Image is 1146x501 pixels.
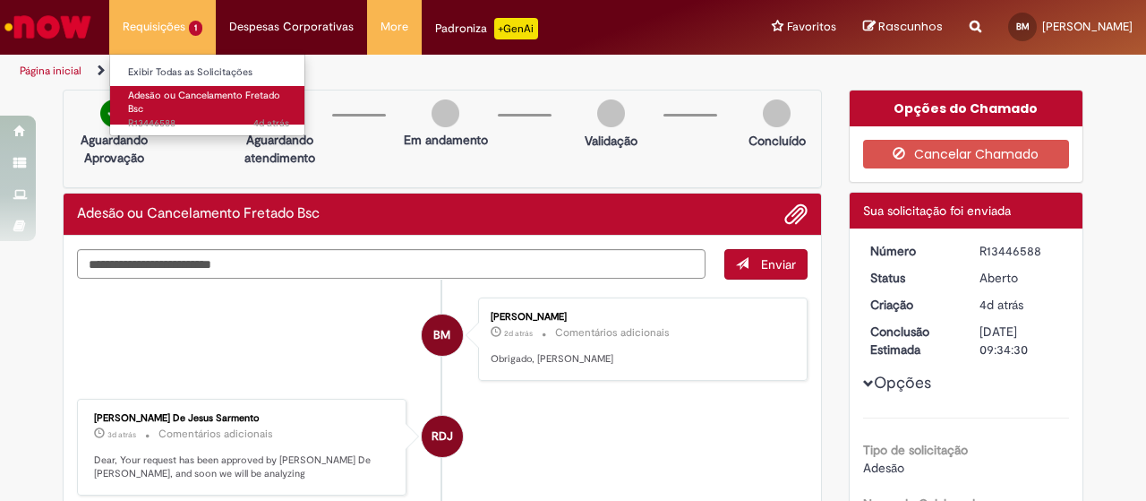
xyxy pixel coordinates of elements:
[585,132,637,150] p: Validação
[128,117,289,131] span: R13446588
[761,256,796,272] span: Enviar
[94,413,392,424] div: [PERSON_NAME] De Jesus Sarmento
[787,18,836,36] span: Favoritos
[100,99,128,127] img: check-circle-green.png
[979,269,1063,287] div: Aberto
[381,18,408,36] span: More
[504,328,533,339] span: 2d atrás
[857,269,967,287] dt: Status
[253,117,289,130] time: 26/08/2025 08:06:03
[979,296,1063,314] div: 26/08/2025 08:06:00
[850,91,1083,126] div: Opções do Chamado
[979,242,1063,260] div: R13446588
[77,249,706,279] textarea: Digite sua mensagem aqui...
[1042,19,1133,34] span: [PERSON_NAME]
[504,328,533,339] time: 27/08/2025 13:20:23
[432,99,459,127] img: img-circle-grey.png
[748,132,806,150] p: Concluído
[236,131,323,167] p: Aguardando atendimento
[77,206,320,222] h2: Adesão ou Cancelamento Fretado Bsc Histórico de tíquete
[979,297,1023,313] span: 4d atrás
[863,203,1011,219] span: Sua solicitação foi enviada
[435,18,538,39] div: Padroniza
[863,442,968,458] b: Tipo de solicitação
[13,55,750,88] ul: Trilhas de página
[253,117,289,130] span: 4d atrás
[404,131,488,149] p: Em andamento
[1016,21,1030,32] span: BM
[110,86,307,125] a: Aberto R13446588 : Adesão ou Cancelamento Fretado Bsc
[422,315,463,356] div: Bruno Marinho
[491,312,789,323] div: [PERSON_NAME]
[979,297,1023,313] time: 26/08/2025 08:06:00
[229,18,354,36] span: Despesas Corporativas
[724,249,808,280] button: Enviar
[71,131,158,167] p: Aguardando Aprovação
[763,99,791,127] img: img-circle-grey.png
[20,64,81,78] a: Página inicial
[432,415,453,458] span: RDJ
[158,427,273,442] small: Comentários adicionais
[2,9,94,45] img: ServiceNow
[979,323,1063,358] div: [DATE] 09:34:30
[123,18,185,36] span: Requisições
[555,325,670,341] small: Comentários adicionais
[109,54,305,136] ul: Requisições
[863,140,1070,168] button: Cancelar Chamado
[107,429,136,440] span: 3d atrás
[422,416,463,457] div: Robson De Jesus Sarmento
[597,99,625,127] img: img-circle-grey.png
[784,203,808,226] button: Adicionar anexos
[863,460,904,476] span: Adesão
[878,18,943,35] span: Rascunhos
[857,296,967,314] dt: Criação
[494,18,538,39] p: +GenAi
[857,323,967,358] dt: Conclusão Estimada
[857,242,967,260] dt: Número
[107,429,136,440] time: 27/08/2025 09:34:30
[110,63,307,82] a: Exibir Todas as Solicitações
[189,21,202,36] span: 1
[863,19,943,36] a: Rascunhos
[491,352,789,367] p: Obrigado, [PERSON_NAME]
[433,314,450,357] span: BM
[94,453,392,481] p: Dear, Your request has been approved by [PERSON_NAME] De [PERSON_NAME], and soon we will be analy...
[128,89,280,117] span: Adesão ou Cancelamento Fretado Bsc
